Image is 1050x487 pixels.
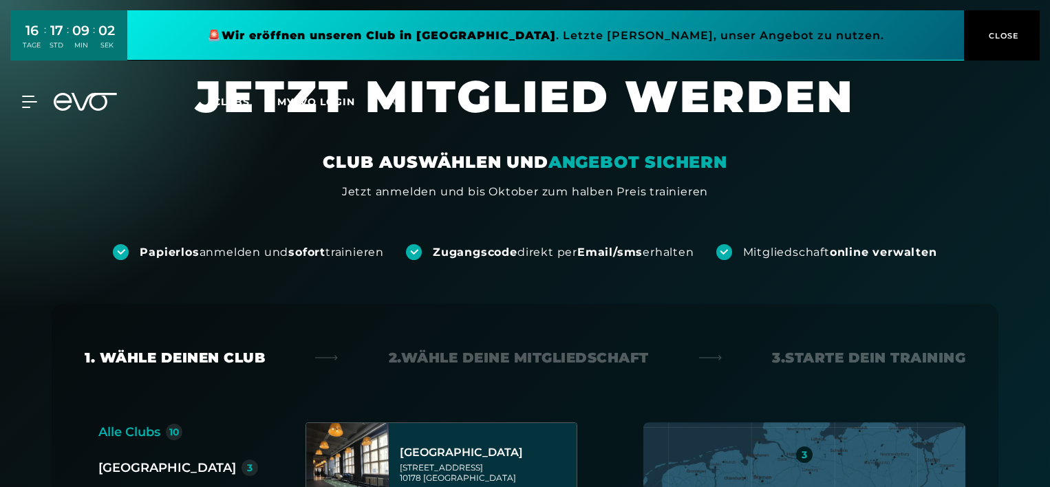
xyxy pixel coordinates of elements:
span: Clubs [213,96,250,108]
strong: Email/sms [577,246,643,259]
div: 16 [23,21,41,41]
a: en [383,94,414,110]
div: Mitgliedschaft [743,245,937,260]
div: STD [50,41,63,50]
div: direkt per erhalten [433,245,694,260]
div: 3. Starte dein Training [772,348,965,367]
strong: sofort [288,246,325,259]
button: CLOSE [964,10,1040,61]
div: 3 [802,450,807,459]
div: 2. Wähle deine Mitgliedschaft [389,348,649,367]
div: [GEOGRAPHIC_DATA] [98,458,236,477]
div: : [44,22,46,58]
div: : [67,22,69,58]
span: CLOSE [985,30,1019,42]
div: TAGE [23,41,41,50]
strong: online verwalten [830,246,937,259]
div: Alle Clubs [98,422,160,442]
a: MYEVO LOGIN [277,96,355,108]
div: CLUB AUSWÄHLEN UND [323,151,727,173]
strong: Papierlos [140,246,199,259]
div: MIN [72,41,89,50]
strong: Zugangscode [433,246,517,259]
div: Jetzt anmelden und bis Oktober zum halben Preis trainieren [342,184,708,200]
div: [GEOGRAPHIC_DATA] [400,446,572,459]
div: 09 [72,21,89,41]
em: ANGEBOT SICHERN [548,152,727,172]
div: 10 [169,427,180,437]
div: 3 [247,463,253,473]
div: : [93,22,95,58]
div: 02 [98,21,115,41]
div: 17 [50,21,63,41]
a: Clubs [213,95,277,108]
div: SEK [98,41,115,50]
div: [STREET_ADDRESS] 10178 [GEOGRAPHIC_DATA] [400,462,572,483]
div: anmelden und trainieren [140,245,384,260]
span: en [383,96,398,108]
div: 1. Wähle deinen Club [85,348,265,367]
